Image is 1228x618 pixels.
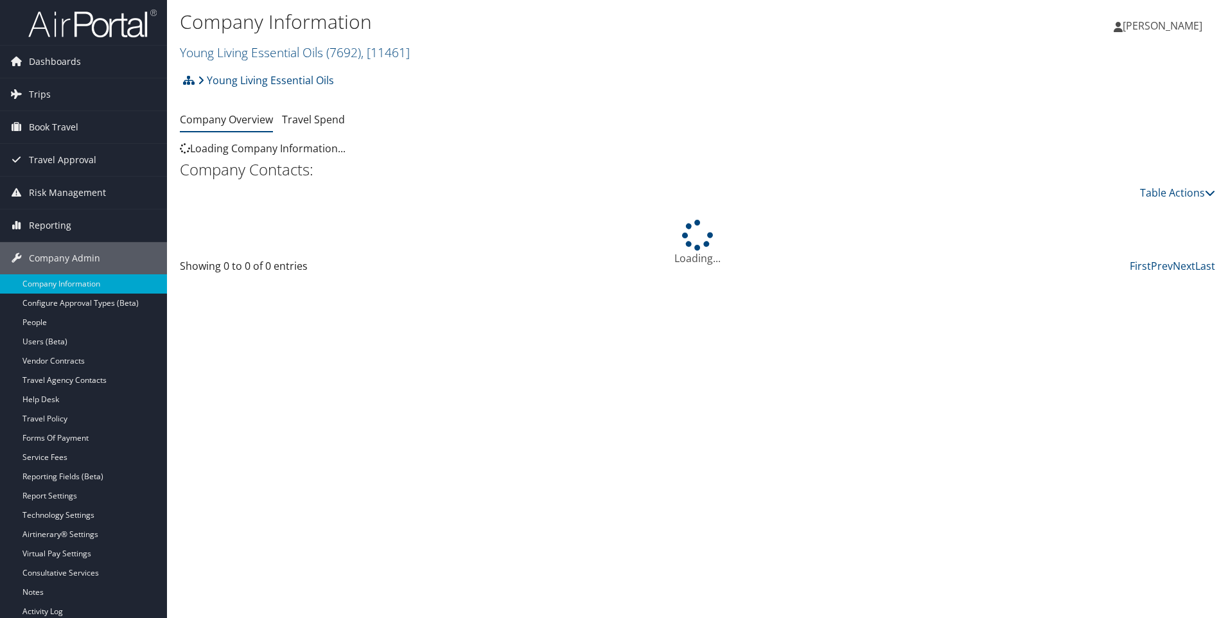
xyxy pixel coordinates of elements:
span: Risk Management [29,177,106,209]
a: Travel Spend [282,112,345,127]
h2: Company Contacts: [180,159,1215,181]
a: Next [1173,259,1195,273]
span: Travel Approval [29,144,96,176]
span: , [ 11461 ] [361,44,410,61]
span: Book Travel [29,111,78,143]
span: ( 7692 ) [326,44,361,61]
div: Showing 0 to 0 of 0 entries [180,258,425,280]
a: Prev [1151,259,1173,273]
h1: Company Information [180,8,870,35]
a: [PERSON_NAME] [1114,6,1215,45]
span: Company Admin [29,242,100,274]
div: Loading... [180,220,1215,266]
span: [PERSON_NAME] [1123,19,1202,33]
span: Reporting [29,209,71,242]
a: Young Living Essential Oils [180,44,410,61]
a: Company Overview [180,112,273,127]
span: Dashboards [29,46,81,78]
a: Last [1195,259,1215,273]
img: airportal-logo.png [28,8,157,39]
span: Loading Company Information... [180,141,346,155]
a: Young Living Essential Oils [198,67,334,93]
a: Table Actions [1140,186,1215,200]
span: Trips [29,78,51,110]
a: First [1130,259,1151,273]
